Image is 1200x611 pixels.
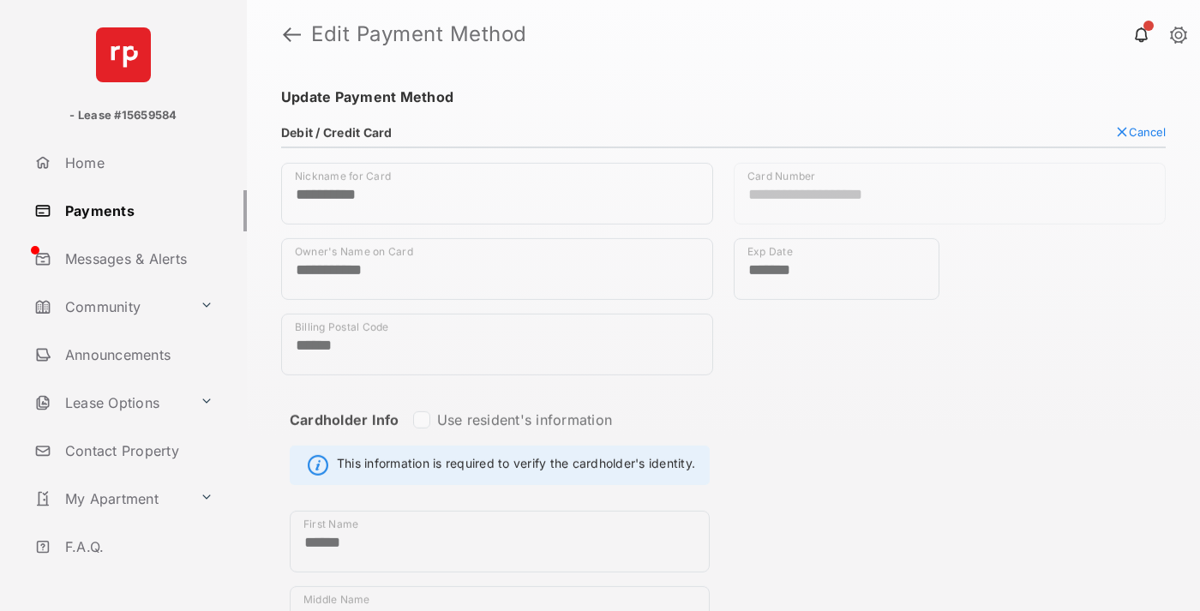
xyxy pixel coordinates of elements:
[1129,124,1166,138] span: Cancel
[27,478,193,519] a: My Apartment
[69,107,177,124] p: - Lease #15659584
[281,124,393,139] h4: Debit / Credit Card
[1115,124,1166,138] button: Cancel
[437,410,612,428] label: Use resident's information
[27,526,247,567] a: F.A.Q.
[27,190,247,231] a: Payments
[27,238,247,279] a: Messages & Alerts
[27,142,247,183] a: Home
[96,27,151,82] img: svg+xml;base64,PHN2ZyB4bWxucz0iaHR0cDovL3d3dy53My5vcmcvMjAwMC9zdmciIHdpZHRoPSI2NCIgaGVpZ2h0PSI2NC...
[27,286,193,327] a: Community
[27,334,247,375] a: Announcements
[27,382,193,423] a: Lease Options
[281,88,1166,105] h4: Update Payment Method
[290,410,399,458] strong: Cardholder Info
[27,430,247,471] a: Contact Property
[311,24,527,45] strong: Edit Payment Method
[337,454,695,475] span: This information is required to verify the cardholder's identity.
